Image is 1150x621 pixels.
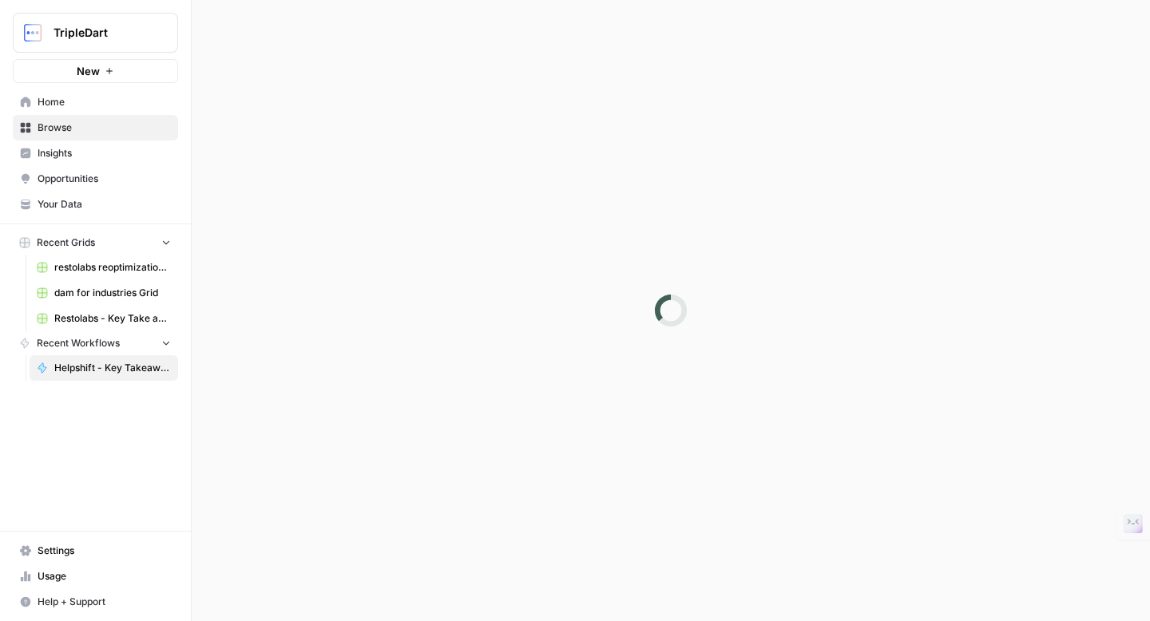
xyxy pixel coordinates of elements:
[38,595,171,609] span: Help + Support
[13,589,178,615] button: Help + Support
[54,25,150,41] span: TripleDart
[13,115,178,140] a: Browse
[13,59,178,83] button: New
[38,197,171,212] span: Your Data
[38,95,171,109] span: Home
[13,192,178,217] a: Your Data
[37,336,120,350] span: Recent Workflows
[30,280,178,306] a: dam for industries Grid
[30,355,178,381] a: Helpshift - Key Takeaways
[13,140,178,166] a: Insights
[13,231,178,255] button: Recent Grids
[38,544,171,558] span: Settings
[38,121,171,135] span: Browse
[54,311,171,326] span: Restolabs - Key Take aways & FAQs Grid (1)
[38,146,171,160] span: Insights
[38,172,171,186] span: Opportunities
[54,286,171,300] span: dam for industries Grid
[13,13,178,53] button: Workspace: TripleDart
[13,331,178,355] button: Recent Workflows
[13,166,178,192] a: Opportunities
[30,255,178,280] a: restolabs reoptimizations aug
[37,235,95,250] span: Recent Grids
[13,564,178,589] a: Usage
[77,63,100,79] span: New
[38,569,171,583] span: Usage
[13,538,178,564] a: Settings
[30,306,178,331] a: Restolabs - Key Take aways & FAQs Grid (1)
[54,260,171,275] span: restolabs reoptimizations aug
[13,89,178,115] a: Home
[18,18,47,47] img: TripleDart Logo
[54,361,171,375] span: Helpshift - Key Takeaways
